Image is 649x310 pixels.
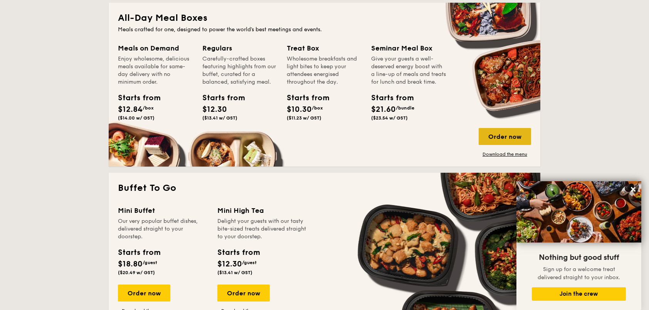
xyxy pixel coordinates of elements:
span: ($20.49 w/ GST) [118,270,155,275]
span: ($11.23 w/ GST) [287,115,321,121]
span: $12.84 [118,105,143,114]
div: Give your guests a well-deserved energy boost with a line-up of meals and treats for lunch and br... [371,55,446,86]
span: ($23.54 w/ GST) [371,115,408,121]
h2: Buffet To Go [118,182,531,194]
span: /bundle [396,105,414,111]
div: Seminar Meal Box [371,43,446,54]
span: Nothing but good stuff [539,253,619,262]
span: /guest [143,260,157,265]
div: Starts from [371,92,406,104]
div: Starts from [287,92,321,104]
div: Meals crafted for one, designed to power the world's best meetings and events. [118,26,531,34]
div: Order now [479,128,531,145]
div: Mini High Tea [217,205,308,216]
img: DSC07876-Edit02-Large.jpeg [516,181,641,243]
div: Mini Buffet [118,205,208,216]
div: Starts from [217,247,259,258]
span: Sign up for a welcome treat delivered straight to your inbox. [538,266,620,281]
span: ($14.00 w/ GST) [118,115,155,121]
span: /guest [242,260,257,265]
div: Treat Box [287,43,362,54]
span: $10.30 [287,105,312,114]
span: $18.80 [118,259,143,269]
div: Delight your guests with our tasty bite-sized treats delivered straight to your doorstep. [217,217,308,241]
button: Join the crew [532,287,626,301]
span: /box [312,105,323,111]
div: Order now [118,285,170,302]
span: /box [143,105,154,111]
div: Enjoy wholesome, delicious meals available for same-day delivery with no minimum order. [118,55,193,86]
span: ($13.41 w/ GST) [202,115,237,121]
h2: All-Day Meal Boxes [118,12,531,24]
div: Wholesome breakfasts and light bites to keep your attendees energised throughout the day. [287,55,362,86]
div: Meals on Demand [118,43,193,54]
a: Download the menu [479,151,531,157]
div: Starts from [118,92,153,104]
button: Close [627,183,639,195]
div: Regulars [202,43,277,54]
div: Order now [217,285,270,302]
span: $12.30 [202,105,227,114]
div: Carefully-crafted boxes featuring highlights from our buffet, curated for a balanced, satisfying ... [202,55,277,86]
span: ($13.41 w/ GST) [217,270,252,275]
div: Starts from [118,247,160,258]
span: $21.60 [371,105,396,114]
div: Our very popular buffet dishes, delivered straight to your doorstep. [118,217,208,241]
div: Starts from [202,92,237,104]
span: $12.30 [217,259,242,269]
